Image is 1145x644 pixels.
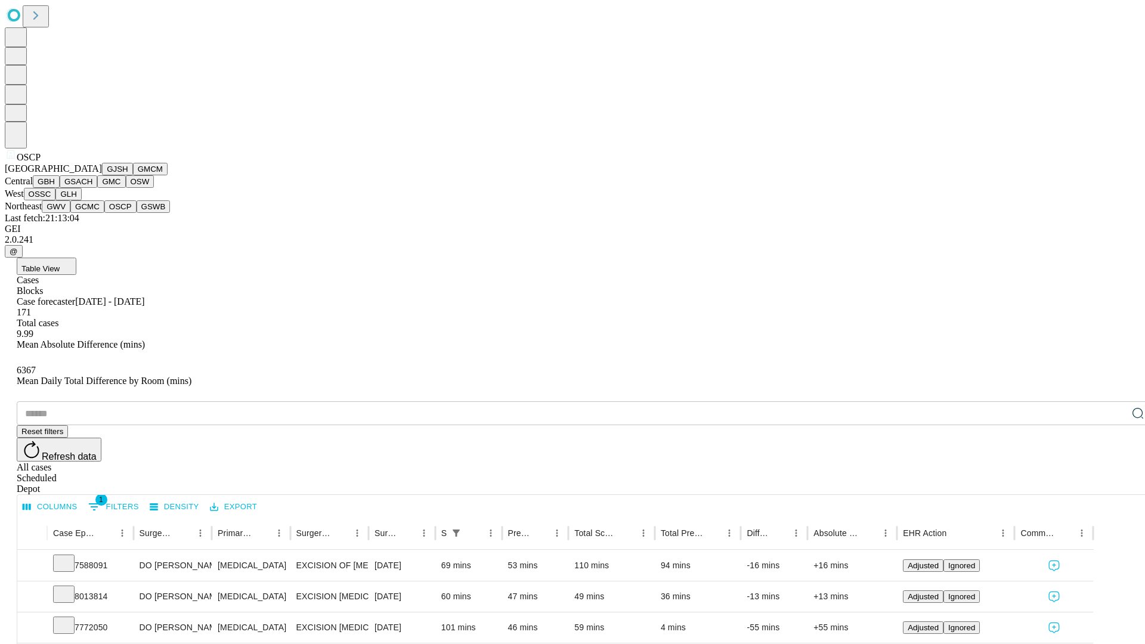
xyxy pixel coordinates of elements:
div: EXCISION OF [MEDICAL_DATA] SIMPLE [296,550,363,581]
div: 7588091 [53,550,128,581]
div: Total Predicted Duration [661,528,704,538]
button: Menu [349,525,366,541]
button: Select columns [20,498,81,516]
button: GMC [97,175,125,188]
button: Expand [23,556,41,577]
button: GMCM [133,163,168,175]
span: Ignored [948,592,975,601]
button: GWV [42,200,70,213]
button: OSSC [24,188,56,200]
button: Ignored [943,559,980,572]
button: Sort [771,525,788,541]
div: Surgeon Name [140,528,174,538]
span: Refresh data [42,451,97,462]
div: [DATE] [375,612,429,643]
button: Menu [877,525,894,541]
div: Case Epic Id [53,528,96,538]
div: 94 mins [661,550,735,581]
button: Table View [17,258,76,275]
button: Adjusted [903,621,943,634]
button: Refresh data [17,438,101,462]
button: GSACH [60,175,97,188]
button: Sort [332,525,349,541]
button: GCMC [70,200,104,213]
div: Primary Service [218,528,252,538]
span: 6367 [17,365,36,375]
button: GSWB [137,200,171,213]
div: GEI [5,224,1140,234]
span: Table View [21,264,60,273]
button: OSW [126,175,154,188]
button: GJSH [102,163,133,175]
button: Sort [466,525,482,541]
button: Density [147,498,202,516]
div: 47 mins [508,581,563,612]
span: OSCP [17,152,41,162]
div: 53 mins [508,550,563,581]
div: 1 active filter [448,525,465,541]
span: Case forecaster [17,296,75,306]
div: 59 mins [574,612,649,643]
button: Sort [861,525,877,541]
button: Ignored [943,590,980,603]
div: 60 mins [441,581,496,612]
span: Adjusted [908,561,939,570]
span: [DATE] - [DATE] [75,296,144,306]
button: Sort [399,525,416,541]
button: Show filters [448,525,465,541]
span: Central [5,176,33,186]
div: Scheduled In Room Duration [441,528,447,538]
div: +55 mins [813,612,891,643]
div: EHR Action [903,528,946,538]
div: [DATE] [375,550,429,581]
div: EXCISION [MEDICAL_DATA] LESION SCALP NECK 1.1 TO 2CM [296,581,363,612]
span: Last fetch: 21:13:04 [5,213,79,223]
div: +16 mins [813,550,891,581]
div: [DATE] [375,581,429,612]
span: Northeast [5,201,42,211]
button: Menu [549,525,565,541]
span: @ [10,247,18,256]
button: Menu [482,525,499,541]
div: +13 mins [813,581,891,612]
div: Absolute Difference [813,528,859,538]
div: DO [PERSON_NAME] [PERSON_NAME] Do [140,550,206,581]
button: OSCP [104,200,137,213]
button: Show filters [85,497,142,516]
div: DO [PERSON_NAME] [PERSON_NAME] Do [140,581,206,612]
div: Comments [1020,528,1055,538]
button: Sort [704,525,721,541]
div: Difference [747,528,770,538]
span: 1 [95,494,107,506]
button: Menu [721,525,738,541]
div: DO [PERSON_NAME] [PERSON_NAME] Do [140,612,206,643]
div: 7772050 [53,612,128,643]
div: EXCISION [MEDICAL_DATA] LESION EXCEPT [MEDICAL_DATA] SCALP NECK 4 PLUS CM [296,612,363,643]
div: Predicted In Room Duration [508,528,531,538]
div: Surgery Date [375,528,398,538]
button: GLH [55,188,81,200]
button: Menu [192,525,209,541]
button: GBH [33,175,60,188]
div: [MEDICAL_DATA] [218,550,284,581]
span: West [5,188,24,199]
span: Total cases [17,318,58,328]
span: Adjusted [908,592,939,601]
span: Adjusted [908,623,939,632]
div: 69 mins [441,550,496,581]
span: 171 [17,307,31,317]
button: Adjusted [903,559,943,572]
button: Sort [1057,525,1073,541]
span: Ignored [948,623,975,632]
button: Menu [1073,525,1090,541]
button: Expand [23,587,41,608]
button: Adjusted [903,590,943,603]
button: Export [207,498,260,516]
button: Reset filters [17,425,68,438]
div: 36 mins [661,581,735,612]
div: 101 mins [441,612,496,643]
div: 49 mins [574,581,649,612]
div: -55 mins [747,612,801,643]
div: 46 mins [508,612,563,643]
button: Menu [271,525,287,541]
